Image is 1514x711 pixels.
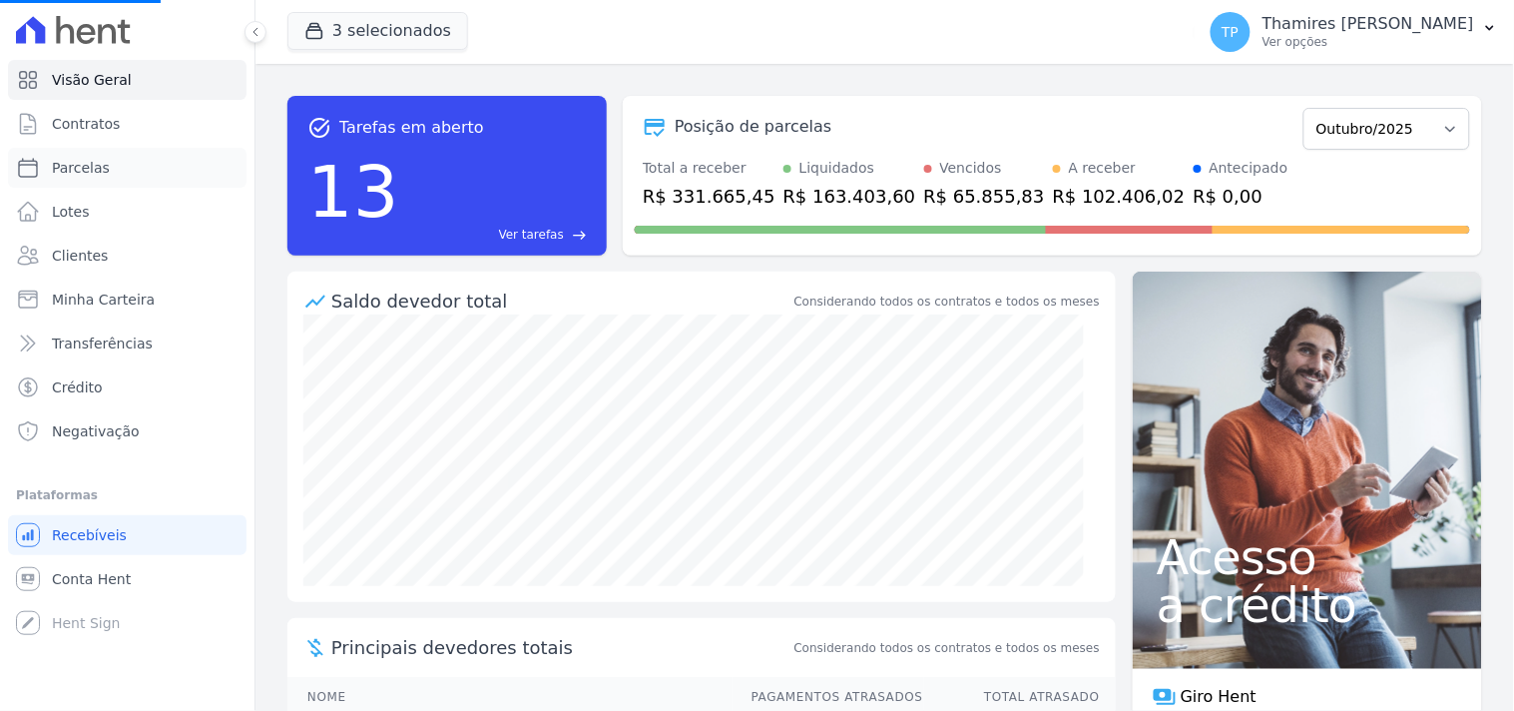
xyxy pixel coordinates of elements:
span: Contratos [52,114,120,134]
a: Parcelas [8,148,247,188]
span: Crédito [52,377,103,397]
span: Clientes [52,246,108,266]
a: Recebíveis [8,515,247,555]
span: Parcelas [52,158,110,178]
p: Thamires [PERSON_NAME] [1262,14,1474,34]
div: R$ 65.855,83 [924,183,1045,210]
button: 3 selecionados [287,12,468,50]
a: Minha Carteira [8,280,247,320]
span: task_alt [307,116,331,140]
a: Lotes [8,192,247,232]
span: a crédito [1157,581,1458,629]
span: Giro Hent [1181,685,1257,709]
div: Saldo devedor total [331,288,790,315]
div: Vencidos [940,158,1002,179]
a: Crédito [8,367,247,407]
div: Posição de parcelas [675,115,832,139]
div: R$ 331.665,45 [643,183,775,210]
span: Conta Hent [52,569,131,589]
a: Ver tarefas east [407,226,587,244]
span: Recebíveis [52,525,127,545]
p: Ver opções [1262,34,1474,50]
span: Minha Carteira [52,290,155,310]
a: Negativação [8,411,247,451]
a: Visão Geral [8,60,247,100]
span: Acesso [1157,533,1458,581]
div: Liquidados [799,158,875,179]
span: Lotes [52,202,90,222]
div: A receber [1069,158,1137,179]
span: Considerando todos os contratos e todos os meses [794,639,1100,657]
a: Conta Hent [8,559,247,599]
span: TP [1222,25,1239,39]
span: Ver tarefas [499,226,564,244]
span: Transferências [52,334,153,354]
a: Clientes [8,236,247,276]
div: R$ 163.403,60 [783,183,916,210]
div: Plataformas [16,483,239,507]
div: Antecipado [1210,158,1288,179]
a: Transferências [8,324,247,363]
span: Tarefas em aberto [339,116,484,140]
span: east [572,228,587,243]
span: Negativação [52,421,140,441]
a: Contratos [8,104,247,144]
div: Considerando todos os contratos e todos os meses [794,293,1100,311]
div: R$ 0,00 [1194,183,1288,210]
div: Total a receber [643,158,775,179]
span: Principais devedores totais [331,634,790,661]
span: Visão Geral [52,70,132,90]
div: R$ 102.406,02 [1053,183,1186,210]
div: 13 [307,140,399,244]
button: TP Thamires [PERSON_NAME] Ver opções [1195,4,1514,60]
